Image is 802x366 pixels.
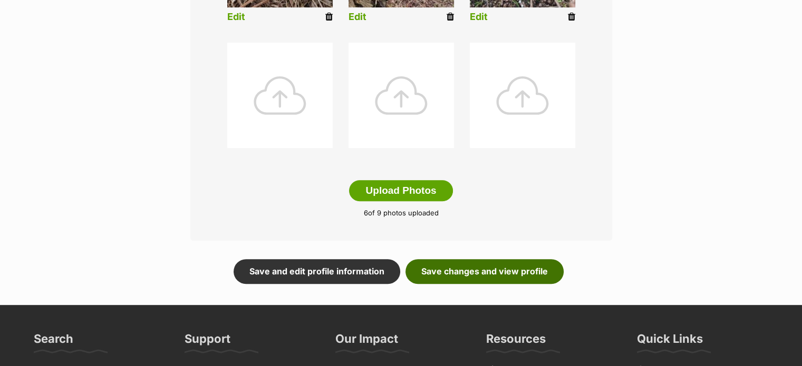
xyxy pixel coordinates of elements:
[185,331,230,352] h3: Support
[34,331,73,352] h3: Search
[349,12,366,23] a: Edit
[470,12,488,23] a: Edit
[405,259,564,283] a: Save changes and view profile
[364,209,368,217] span: 6
[335,331,398,352] h3: Our Impact
[206,208,596,219] p: of 9 photos uploaded
[637,331,703,352] h3: Quick Links
[349,180,452,201] button: Upload Photos
[234,259,400,283] a: Save and edit profile information
[486,331,546,352] h3: Resources
[227,12,245,23] a: Edit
